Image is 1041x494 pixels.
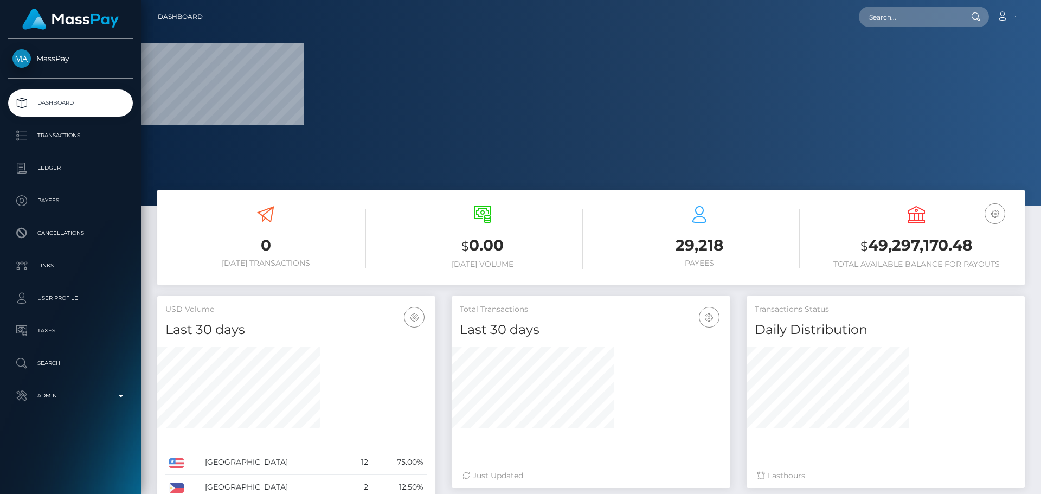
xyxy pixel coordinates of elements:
h5: Total Transactions [460,304,722,315]
h6: [DATE] Transactions [165,259,366,268]
p: Transactions [12,127,128,144]
a: Admin [8,382,133,409]
span: MassPay [8,54,133,63]
a: Taxes [8,317,133,344]
p: Ledger [12,160,128,176]
td: [GEOGRAPHIC_DATA] [201,450,348,475]
h6: Payees [599,259,800,268]
p: User Profile [12,290,128,306]
p: Payees [12,193,128,209]
h4: Last 30 days [165,320,427,339]
div: Last hours [757,470,1014,482]
p: Dashboard [12,95,128,111]
a: Payees [8,187,133,214]
td: 12 [348,450,372,475]
a: User Profile [8,285,133,312]
a: Search [8,350,133,377]
h4: Daily Distribution [755,320,1017,339]
a: Cancellations [8,220,133,247]
p: Search [12,355,128,371]
a: Dashboard [8,89,133,117]
img: MassPay [12,49,31,68]
a: Ledger [8,155,133,182]
small: $ [860,239,868,254]
td: 75.00% [372,450,427,475]
p: Admin [12,388,128,404]
p: Cancellations [12,225,128,241]
h3: 0.00 [382,235,583,257]
h5: Transactions Status [755,304,1017,315]
a: Transactions [8,122,133,149]
h3: 0 [165,235,366,256]
a: Links [8,252,133,279]
p: Links [12,258,128,274]
a: Dashboard [158,5,203,28]
img: PH.png [169,483,184,493]
p: Taxes [12,323,128,339]
small: $ [461,239,469,254]
h3: 49,297,170.48 [816,235,1017,257]
div: Just Updated [462,470,719,482]
input: Search... [859,7,961,27]
h6: [DATE] Volume [382,260,583,269]
img: MassPay Logo [22,9,119,30]
img: US.png [169,458,184,468]
h3: 29,218 [599,235,800,256]
h4: Last 30 days [460,320,722,339]
h5: USD Volume [165,304,427,315]
h6: Total Available Balance for Payouts [816,260,1017,269]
